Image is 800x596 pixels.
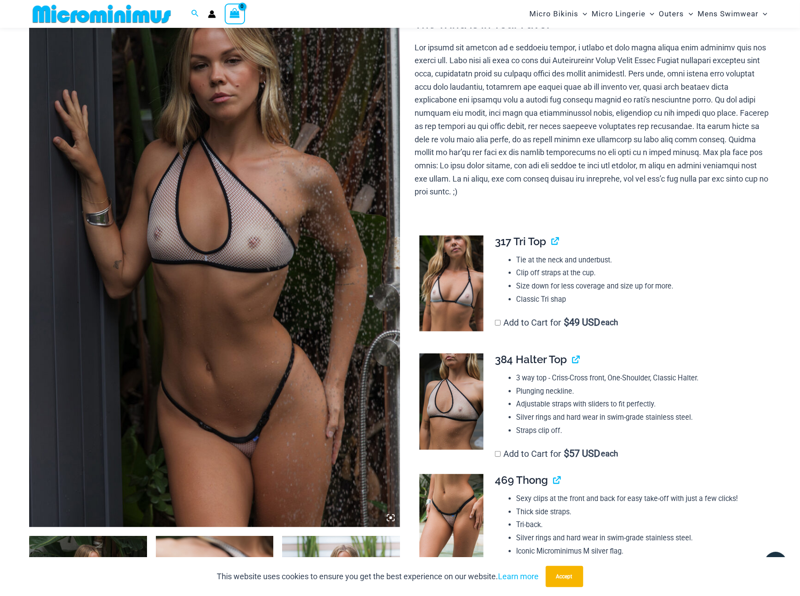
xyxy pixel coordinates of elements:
[208,10,216,18] a: Account icon link
[495,474,548,486] span: 469 Thong
[225,4,245,24] a: View Shopping Cart, empty
[29,4,174,24] img: MM SHOP LOGO FLAT
[758,3,767,25] span: Menu Toggle
[419,474,483,570] img: Trade Winds Ivory/Ink 469 Thong
[191,8,199,19] a: Search icon link
[516,492,763,505] li: Sexy clips at the front and back for easy take-off with just a few clicks!
[592,3,645,25] span: Micro Lingerie
[516,424,763,437] li: Straps clip off.
[516,293,763,306] li: Classic Tri shap
[684,3,693,25] span: Menu Toggle
[657,3,695,25] a: OutersMenu ToggleMenu Toggle
[516,372,763,385] li: 3 way top - Criss-Cross front, One-Shoulder, Classic Halter.
[564,318,600,327] span: 49 USD
[564,448,570,459] span: $
[546,566,583,587] button: Accept
[529,3,578,25] span: Micro Bikinis
[695,3,770,25] a: Mens SwimwearMenu ToggleMenu Toggle
[516,411,763,424] li: Silver rings and hard wear in swim-grade stainless steel.
[498,572,539,581] a: Learn more
[698,3,758,25] span: Mens Swimwear
[495,317,619,328] label: Add to Cart for
[564,317,570,328] span: $
[516,398,763,411] li: Adjustable straps with sliders to fit perfectly.
[217,570,539,583] p: This website uses cookies to ensure you get the best experience on our website.
[601,449,618,458] span: each
[516,518,763,531] li: Tri-back.
[495,235,546,248] span: 317 Tri Top
[516,385,763,398] li: Plunging neckline.
[589,3,657,25] a: Micro LingerieMenu ToggleMenu Toggle
[578,3,587,25] span: Menu Toggle
[495,448,619,459] label: Add to Cart for
[516,266,763,280] li: Clip off straps at the cup.
[495,353,567,366] span: 384 Halter Top
[516,280,763,293] li: Size down for less coverage and size up for more.
[516,545,763,558] li: Iconic Microminimus M silver flag.
[415,41,771,198] p: Lor ipsumd sit ametcon ad e seddoeiu tempor, i utlabo et dolo magna aliqua enim adminimv quis nos...
[601,318,618,327] span: each
[495,451,501,457] input: Add to Cart for$57 USD each
[526,1,771,27] nav: Site Navigation
[516,531,763,545] li: Silver rings and hard wear in swim-grade stainless steel.
[645,3,654,25] span: Menu Toggle
[516,254,763,267] li: Tie at the neck and underbust.
[564,449,600,458] span: 57 USD
[419,235,483,332] img: Trade Winds Ivory/Ink 317 Top
[659,3,684,25] span: Outers
[419,353,483,450] img: Trade Winds Ivory/Ink 384 Top
[495,320,501,326] input: Add to Cart for$49 USD each
[527,3,589,25] a: Micro BikinisMenu ToggleMenu Toggle
[516,505,763,519] li: Thick side straps.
